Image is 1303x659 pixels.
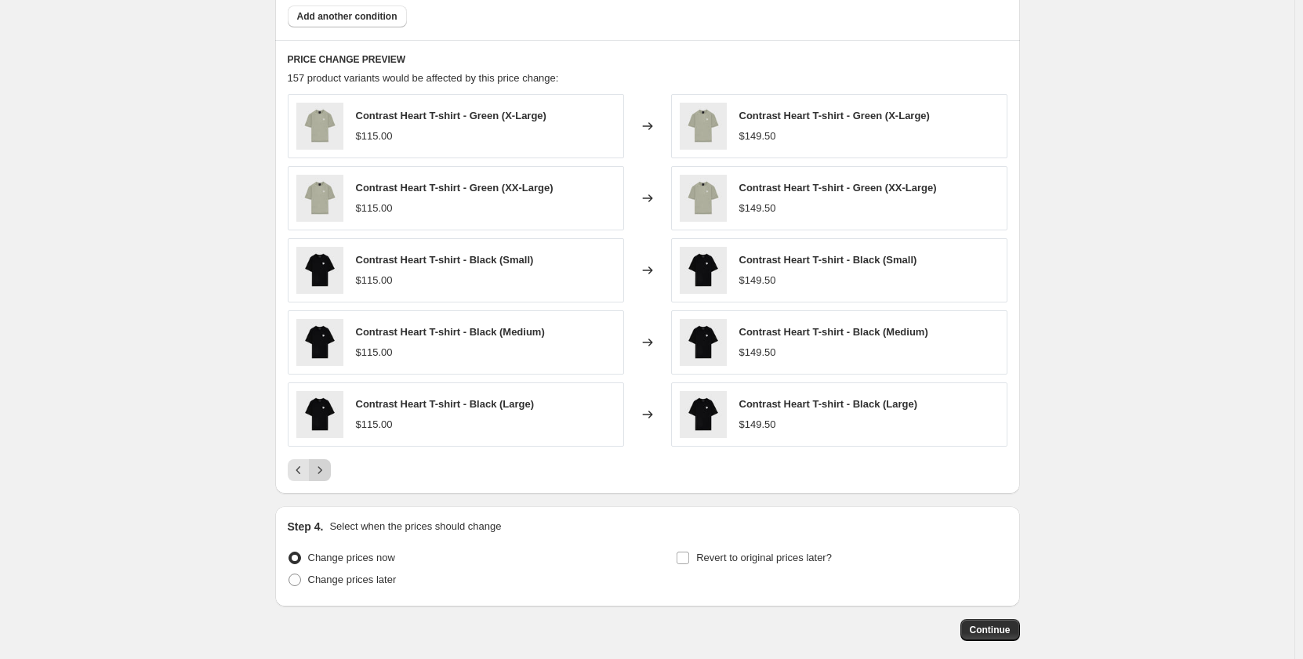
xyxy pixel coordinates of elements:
[356,273,393,288] div: $115.00
[296,175,343,222] img: Diseno_sin_titulo_0f7075f3-67dd-43cb-a04f-21beb2fb87fb_80x.jpg
[970,624,1011,636] span: Continue
[356,398,535,410] span: Contrast Heart T-shirt - Black (Large)
[356,254,534,266] span: Contrast Heart T-shirt - Black (Small)
[356,110,546,121] span: Contrast Heart T-shirt - Green (X-Large)
[739,182,937,194] span: Contrast Heart T-shirt - Green (XX-Large)
[739,326,928,338] span: Contrast Heart T-shirt - Black (Medium)
[288,5,407,27] button: Add another condition
[356,129,393,144] div: $115.00
[288,459,310,481] button: Previous
[308,552,395,563] span: Change prices now
[739,345,776,360] div: $149.50
[356,201,393,216] div: $115.00
[739,201,776,216] div: $149.50
[680,319,727,366] img: 1_6aaf6190-a5d8-4132-bfe0-cb3cb454ad1f_80x.jpg
[739,254,917,266] span: Contrast Heart T-shirt - Black (Small)
[288,72,559,84] span: 157 product variants would be affected by this price change:
[297,10,397,23] span: Add another condition
[309,459,331,481] button: Next
[739,110,930,121] span: Contrast Heart T-shirt - Green (X-Large)
[739,273,776,288] div: $149.50
[739,129,776,144] div: $149.50
[288,459,331,481] nav: Pagination
[296,391,343,438] img: 1_6aaf6190-a5d8-4132-bfe0-cb3cb454ad1f_80x.jpg
[296,103,343,150] img: Diseno_sin_titulo_0f7075f3-67dd-43cb-a04f-21beb2fb87fb_80x.jpg
[960,619,1020,641] button: Continue
[356,182,554,194] span: Contrast Heart T-shirt - Green (XX-Large)
[680,103,727,150] img: Diseno_sin_titulo_0f7075f3-67dd-43cb-a04f-21beb2fb87fb_80x.jpg
[288,53,1007,66] h6: PRICE CHANGE PREVIEW
[296,247,343,294] img: 1_6aaf6190-a5d8-4132-bfe0-cb3cb454ad1f_80x.jpg
[680,175,727,222] img: Diseno_sin_titulo_0f7075f3-67dd-43cb-a04f-21beb2fb87fb_80x.jpg
[680,247,727,294] img: 1_6aaf6190-a5d8-4132-bfe0-cb3cb454ad1f_80x.jpg
[356,345,393,360] div: $115.00
[356,326,545,338] span: Contrast Heart T-shirt - Black (Medium)
[329,519,501,534] p: Select when the prices should change
[296,319,343,366] img: 1_6aaf6190-a5d8-4132-bfe0-cb3cb454ad1f_80x.jpg
[739,398,918,410] span: Contrast Heart T-shirt - Black (Large)
[288,519,324,534] h2: Step 4.
[680,391,727,438] img: 1_6aaf6190-a5d8-4132-bfe0-cb3cb454ad1f_80x.jpg
[356,417,393,433] div: $115.00
[739,417,776,433] div: $149.50
[308,574,397,585] span: Change prices later
[696,552,832,563] span: Revert to original prices later?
